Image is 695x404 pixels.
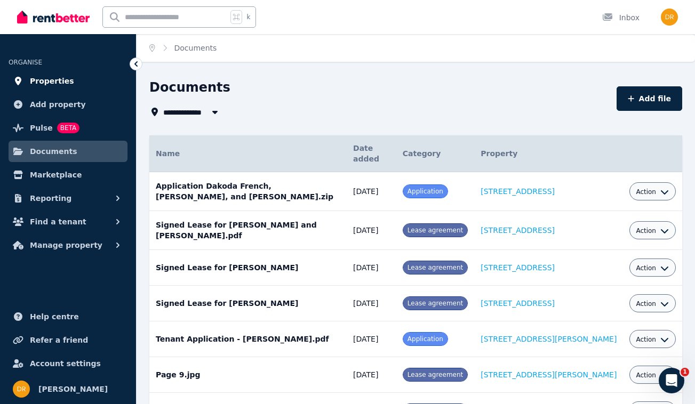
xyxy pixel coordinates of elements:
[659,368,684,393] iframe: Intercom live chat
[156,149,180,158] span: Name
[408,371,463,378] span: Lease agreement
[30,239,102,252] span: Manage property
[636,371,669,379] button: Action
[9,188,127,209] button: Reporting
[149,172,347,211] td: Application Dakoda French, [PERSON_NAME], and [PERSON_NAME].zip
[149,321,347,357] td: Tenant Application - [PERSON_NAME].pdf
[481,299,555,308] a: [STREET_ADDRESS]
[9,235,127,256] button: Manage property
[408,188,443,195] span: Application
[681,368,689,376] span: 1
[30,168,82,181] span: Marketplace
[636,264,656,272] span: Action
[149,357,347,393] td: Page 9.jpg
[30,75,74,87] span: Properties
[347,321,396,357] td: [DATE]
[408,264,463,271] span: Lease agreement
[246,13,250,21] span: k
[17,9,90,25] img: RentBetter
[636,335,656,344] span: Action
[481,226,555,235] a: [STREET_ADDRESS]
[57,123,79,133] span: BETA
[481,187,555,196] a: [STREET_ADDRESS]
[9,70,127,92] a: Properties
[9,59,42,66] span: ORGANISE
[9,211,127,232] button: Find a tenant
[9,117,127,139] a: PulseBETA
[347,286,396,321] td: [DATE]
[149,250,347,286] td: Signed Lease for [PERSON_NAME]
[481,370,617,379] a: [STREET_ADDRESS][PERSON_NAME]
[474,135,623,172] th: Property
[30,98,86,111] span: Add property
[30,334,88,346] span: Refer a friend
[30,192,71,205] span: Reporting
[30,215,86,228] span: Find a tenant
[9,329,127,351] a: Refer a friend
[481,335,617,343] a: [STREET_ADDRESS][PERSON_NAME]
[408,335,443,343] span: Application
[174,43,217,53] span: Documents
[13,381,30,398] img: Daniel Rawlings
[9,141,127,162] a: Documents
[602,12,640,23] div: Inbox
[9,353,127,374] a: Account settings
[30,310,79,323] span: Help centre
[347,357,396,393] td: [DATE]
[636,264,669,272] button: Action
[30,145,77,158] span: Documents
[149,211,347,250] td: Signed Lease for [PERSON_NAME] and [PERSON_NAME].pdf
[636,335,669,344] button: Action
[481,263,555,272] a: [STREET_ADDRESS]
[636,227,656,235] span: Action
[636,188,669,196] button: Action
[636,227,669,235] button: Action
[408,300,463,307] span: Lease agreement
[347,135,396,172] th: Date added
[347,250,396,286] td: [DATE]
[661,9,678,26] img: Daniel Rawlings
[636,371,656,379] span: Action
[9,164,127,185] a: Marketplace
[30,122,53,134] span: Pulse
[408,227,463,234] span: Lease agreement
[38,383,108,395] span: [PERSON_NAME]
[636,300,669,308] button: Action
[617,86,682,111] button: Add file
[149,79,230,96] h1: Documents
[636,300,656,308] span: Action
[9,94,127,115] a: Add property
[347,172,396,211] td: [DATE]
[137,34,229,62] nav: Breadcrumb
[347,211,396,250] td: [DATE]
[30,357,101,370] span: Account settings
[9,306,127,327] a: Help centre
[396,135,474,172] th: Category
[149,286,347,321] td: Signed Lease for [PERSON_NAME]
[636,188,656,196] span: Action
